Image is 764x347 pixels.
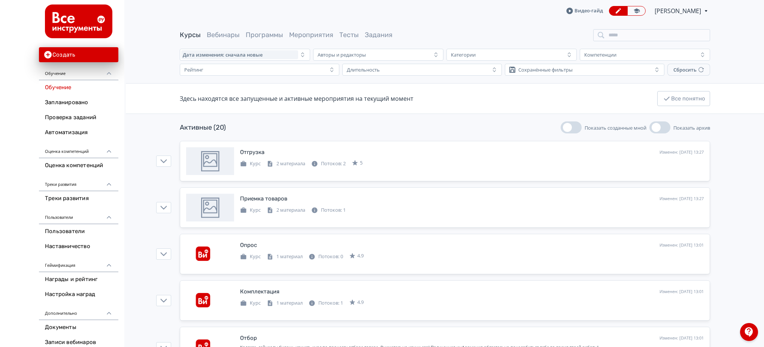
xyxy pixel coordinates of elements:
span: Дата изменения: сначала новые [183,52,263,58]
div: Рейтинг [184,67,203,73]
span: 5 [360,159,363,167]
div: Курс [240,253,261,260]
span: Показать архив [673,124,710,131]
a: Наставничество [39,239,118,254]
div: Геймификация [39,254,118,272]
button: Дата изменения: сначала новые [180,49,310,61]
a: Обучение [39,80,118,95]
a: Видео-гайд [566,7,603,15]
button: Категории [446,49,577,61]
div: Категории [451,52,476,58]
div: Потоков: 1 [309,299,343,307]
a: Задания [365,31,392,39]
div: 2 материала [267,160,305,168]
button: Длительность [342,64,502,76]
div: Изменен: [DATE] 13:01 [660,289,704,295]
div: Комплектация [240,287,279,296]
a: Тесты [339,31,359,39]
a: Настройка наград [39,287,118,302]
div: Изменен: [DATE] 13:27 [660,196,704,202]
span: Показать созданные мной [585,124,646,131]
a: Треки развития [39,191,118,206]
span: 4.9 [357,299,364,306]
a: Переключиться в режим ученика [627,6,646,16]
div: Активные (20) [180,123,226,133]
button: Авторы и редакторы [313,49,443,61]
div: Приемка товаров [240,194,287,203]
button: Все понятно [657,91,710,106]
div: Изменен: [DATE] 13:01 [660,335,704,341]
a: Вебинары [207,31,240,39]
a: Пользователи [39,224,118,239]
a: Документы [39,320,118,335]
div: 1 материал [267,253,303,260]
div: Курс [240,160,261,168]
div: Компетенции [584,52,616,58]
div: Отбор [240,334,257,343]
a: Награды и рейтинг [39,272,118,287]
div: Отгрузка [240,148,264,157]
div: Пользователи [39,206,118,224]
div: 1 материал [267,299,303,307]
span: 4.9 [357,252,364,260]
a: Проверка заданий [39,110,118,125]
div: Здесь находятся все запущенные и активные мероприятия на текущий момент [180,94,413,103]
div: 2 материала [267,206,305,214]
a: Автоматизация [39,125,118,140]
button: Создать [39,47,118,62]
button: Сохранённые фильтры [505,64,664,76]
a: Оценка компетенций [39,158,118,173]
div: Потоков: 1 [311,206,346,214]
img: https://files.teachbase.ru/system/account/58008/logo/medium-5ae35628acea0f91897e3bd663f220f6.png [45,4,112,38]
span: Анастасия Абрашкина [655,6,702,15]
div: Треки развития [39,173,118,191]
a: Запланировано [39,95,118,110]
div: Оценка компетенций [39,140,118,158]
div: Потоков: 0 [309,253,343,260]
div: Изменен: [DATE] 13:01 [660,242,704,248]
a: Мероприятия [289,31,333,39]
div: Изменен: [DATE] 13:27 [660,149,704,156]
div: Опрос [240,241,257,250]
button: Компетенции [580,49,710,61]
a: Курсы [180,31,201,39]
div: Курс [240,299,261,307]
div: Дополнительно [39,302,118,320]
div: Авторы и редакторы [318,52,366,58]
div: Длительность [347,67,380,73]
div: Курс [240,206,261,214]
div: Обучение [39,62,118,80]
div: Сохранённые фильтры [518,67,573,73]
button: Сбросить [667,64,710,76]
button: Рейтинг [180,64,339,76]
a: Программы [246,31,283,39]
div: Потоков: 2 [311,160,346,168]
